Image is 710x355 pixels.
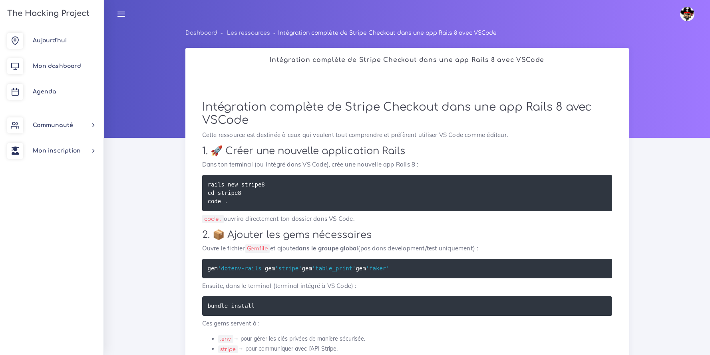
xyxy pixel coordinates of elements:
[202,319,612,328] p: Ces gems servent à :
[366,265,390,272] span: 'faker'
[245,244,270,253] code: Gemfile
[194,56,621,64] h2: Intégration complète de Stripe Checkout dans une app Rails 8 avec VSCode
[33,38,67,44] span: Aujourd'hui
[218,344,612,354] li: → pour communiquer avec l’API Stripe.
[202,145,612,157] h2: 1. 🚀 Créer une nouvelle application Rails
[185,30,217,36] a: Dashboard
[202,160,612,169] p: Dans ton terminal (ou intégré dans VS Code), crée une nouvelle app Rails 8 :
[202,130,612,140] p: Cette ressource est destinée à ceux qui veulent tout comprendre et préfèrent utiliser VS Code com...
[312,265,356,272] span: 'table_print'
[218,345,238,353] code: stripe
[202,229,612,241] h2: 2. 📦 Ajouter les gems nécessaires
[202,101,612,127] h1: Intégration complète de Stripe Checkout dans une app Rails 8 avec VSCode
[295,244,358,252] strong: dans le groupe global
[680,7,694,21] img: avatar
[202,244,612,253] p: Ouvre le fichier et ajoute (pas dans development/test uniquement) :
[33,122,73,128] span: Communauté
[208,301,257,310] code: bundle install
[202,281,612,291] p: Ensuite, dans le terminal (terminal intégré à VS Code) :
[227,30,270,36] a: Les ressources
[33,63,81,69] span: Mon dashboard
[208,180,265,206] code: rails new stripe8 cd stripe8 code .
[275,265,302,272] span: 'stripe'
[202,215,224,223] code: code .
[270,28,497,38] li: Intégration complète de Stripe Checkout dans une app Rails 8 avec VSCode
[218,265,265,272] span: 'dotenv-rails'
[33,89,56,95] span: Agenda
[208,264,392,273] code: gem gem gem gem
[218,334,612,344] li: → pour gérer les clés privées de manière sécurisée.
[218,335,233,343] code: .env
[5,9,89,18] h3: The Hacking Project
[33,148,81,154] span: Mon inscription
[202,214,612,224] p: ouvrira directement ton dossier dans VS Code.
